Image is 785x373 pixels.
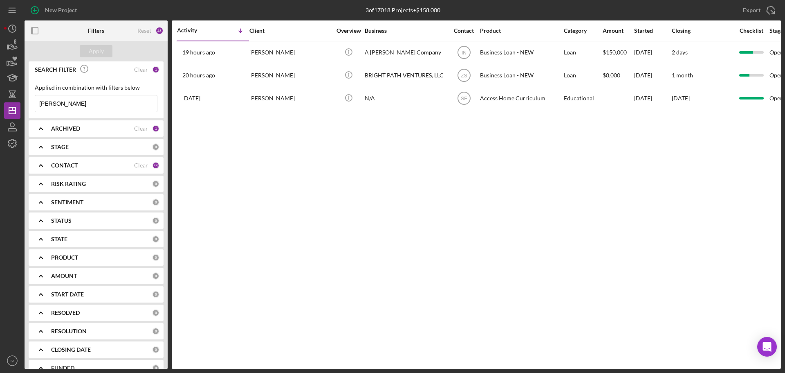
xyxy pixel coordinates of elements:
div: Clear [134,162,148,169]
div: Started [634,27,671,34]
text: SF [461,96,467,102]
b: AMOUNT [51,273,77,279]
div: Access Home Curriculum [480,88,562,109]
b: PRODUCT [51,254,78,261]
div: 0 [152,328,159,335]
div: Clear [134,125,148,132]
div: Reset [137,27,151,34]
div: 0 [152,235,159,243]
b: RISK RATING [51,181,86,187]
b: STAGE [51,144,69,150]
div: N/A [365,88,446,109]
div: Amount [603,27,633,34]
div: 46 [155,27,164,35]
div: Export [743,2,760,18]
b: CONTACT [51,162,78,169]
div: 0 [152,346,159,353]
div: 0 [152,254,159,261]
text: ZS [461,73,467,79]
b: RESOLVED [51,310,80,316]
b: SENTIMENT [51,199,83,206]
div: Contact [449,27,479,34]
div: Client [249,27,331,34]
div: 3 of 17018 Projects • $158,000 [366,7,440,14]
div: [DATE] [634,42,671,63]
div: Overview [333,27,364,34]
b: START DATE [51,291,84,298]
b: SEARCH FILTER [35,66,76,73]
b: ARCHIVED [51,125,80,132]
div: Business Loan - NEW [480,65,562,86]
b: CLOSING DATE [51,346,91,353]
button: IV [4,353,20,369]
div: Open Intercom Messenger [757,337,777,357]
text: IV [10,359,14,363]
div: [PERSON_NAME] [249,65,331,86]
div: Business [365,27,446,34]
div: 0 [152,217,159,224]
div: Product [480,27,562,34]
div: 0 [152,143,159,151]
div: Loan [564,42,602,63]
div: BRIGHT PATH VENTURES, LLC [365,65,446,86]
time: 2025-08-13 19:56 [182,49,215,56]
div: 1 [152,125,159,132]
div: 0 [152,364,159,372]
button: New Project [25,2,85,18]
div: [PERSON_NAME] [249,88,331,109]
time: 1 month [672,72,693,79]
div: 0 [152,272,159,280]
div: 0 [152,291,159,298]
div: Checklist [734,27,769,34]
div: Educational [564,88,602,109]
div: Loan [564,65,602,86]
b: RESOLUTION [51,328,87,335]
div: [DATE] [634,65,671,86]
b: Filters [88,27,104,34]
text: IN [462,50,467,56]
div: 1 [152,66,159,73]
time: 2024-06-05 20:42 [182,95,200,102]
div: $8,000 [603,65,633,86]
div: Apply [89,45,104,57]
div: New Project [45,2,77,18]
div: 0 [152,199,159,206]
div: [DATE] [634,88,671,109]
div: 44 [152,162,159,169]
b: STATE [51,236,67,242]
time: 2 days [672,49,688,56]
div: $150,000 [603,42,633,63]
b: FUNDED [51,365,74,371]
div: A [PERSON_NAME] Company [365,42,446,63]
div: [PERSON_NAME] [249,42,331,63]
button: Export [735,2,781,18]
b: STATUS [51,217,72,224]
div: Clear [134,66,148,73]
div: Applied in combination with filters below [35,84,157,91]
div: Activity [177,27,213,34]
div: Business Loan - NEW [480,42,562,63]
time: 2025-08-13 18:51 [182,72,215,79]
time: [DATE] [672,95,690,102]
div: 0 [152,180,159,188]
div: Category [564,27,602,34]
button: Apply [80,45,112,57]
div: Closing [672,27,733,34]
div: 0 [152,309,159,316]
